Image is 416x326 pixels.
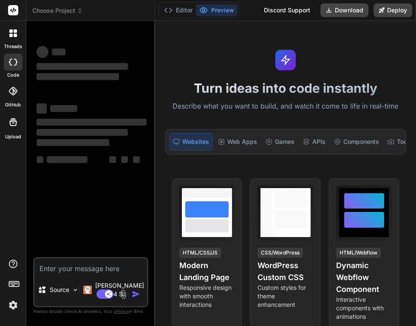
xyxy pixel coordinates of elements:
p: [PERSON_NAME] 4 S.. [95,281,144,298]
span: ‌ [37,63,128,70]
p: Custom styles for theme enhancement [258,283,313,309]
img: icon [132,290,140,298]
span: ‌ [109,156,116,163]
button: Preview [196,4,238,16]
span: ‌ [37,129,128,136]
div: Web Apps [215,133,260,151]
div: Websites [169,133,213,151]
h4: WordPress Custom CSS [258,260,313,283]
button: Download [320,3,368,17]
span: ‌ [37,139,109,146]
label: code [7,71,19,79]
p: Always double-check its answers. Your in Bind [33,307,148,315]
p: Interactive components with animations [336,295,392,321]
span: ‌ [50,105,77,112]
img: settings [6,298,20,312]
div: HTML/CSS/JS [179,248,221,258]
label: threads [4,43,22,50]
span: ‌ [52,49,65,55]
img: attachment [119,289,128,299]
span: ‌ [121,156,128,163]
img: Pick Models [72,286,79,294]
span: ‌ [37,103,47,114]
p: Responsive design with smooth interactions [179,283,235,309]
label: Upload [5,133,21,140]
button: Editor [161,4,196,16]
h1: Turn ideas into code instantly [160,80,411,96]
div: Tools [384,133,416,151]
span: ‌ [37,73,119,80]
span: ‌ [47,156,88,163]
div: Discord Support [259,3,315,17]
div: Components [331,133,382,151]
h4: Modern Landing Page [179,260,235,283]
span: ‌ [37,119,147,126]
span: ‌ [37,156,43,163]
label: GitHub [5,101,21,109]
div: Games [262,133,298,151]
span: ‌ [37,46,48,58]
span: privacy [114,309,129,314]
img: Claude 4 Sonnet [83,286,92,294]
p: Describe what you want to build, and watch it come to life in real-time [160,101,411,112]
h4: Dynamic Webflow Component [336,260,392,295]
div: APIs [300,133,329,151]
p: Source [50,286,69,294]
span: Choose Project [32,6,83,15]
div: CSS/WordPress [258,248,303,258]
div: HTML/Webflow [336,248,381,258]
button: Deploy [374,3,412,17]
span: ‌ [133,156,140,163]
